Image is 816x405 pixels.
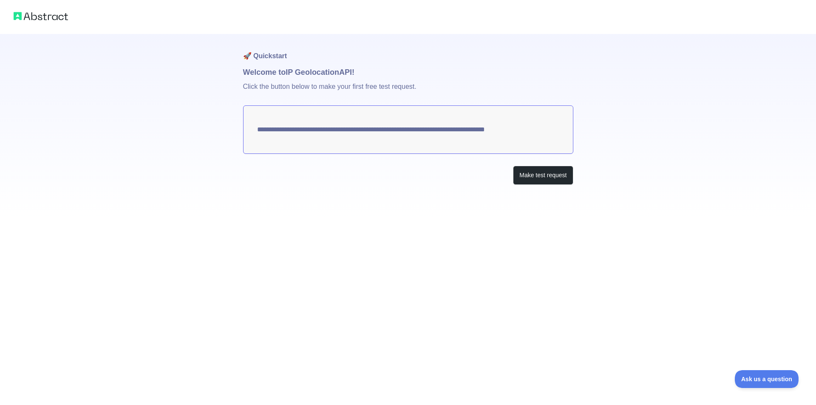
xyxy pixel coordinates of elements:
[14,10,68,22] img: Abstract logo
[243,34,573,66] h1: 🚀 Quickstart
[243,78,573,105] p: Click the button below to make your first free test request.
[735,370,799,388] iframe: Toggle Customer Support
[513,166,573,185] button: Make test request
[243,66,573,78] h1: Welcome to IP Geolocation API!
